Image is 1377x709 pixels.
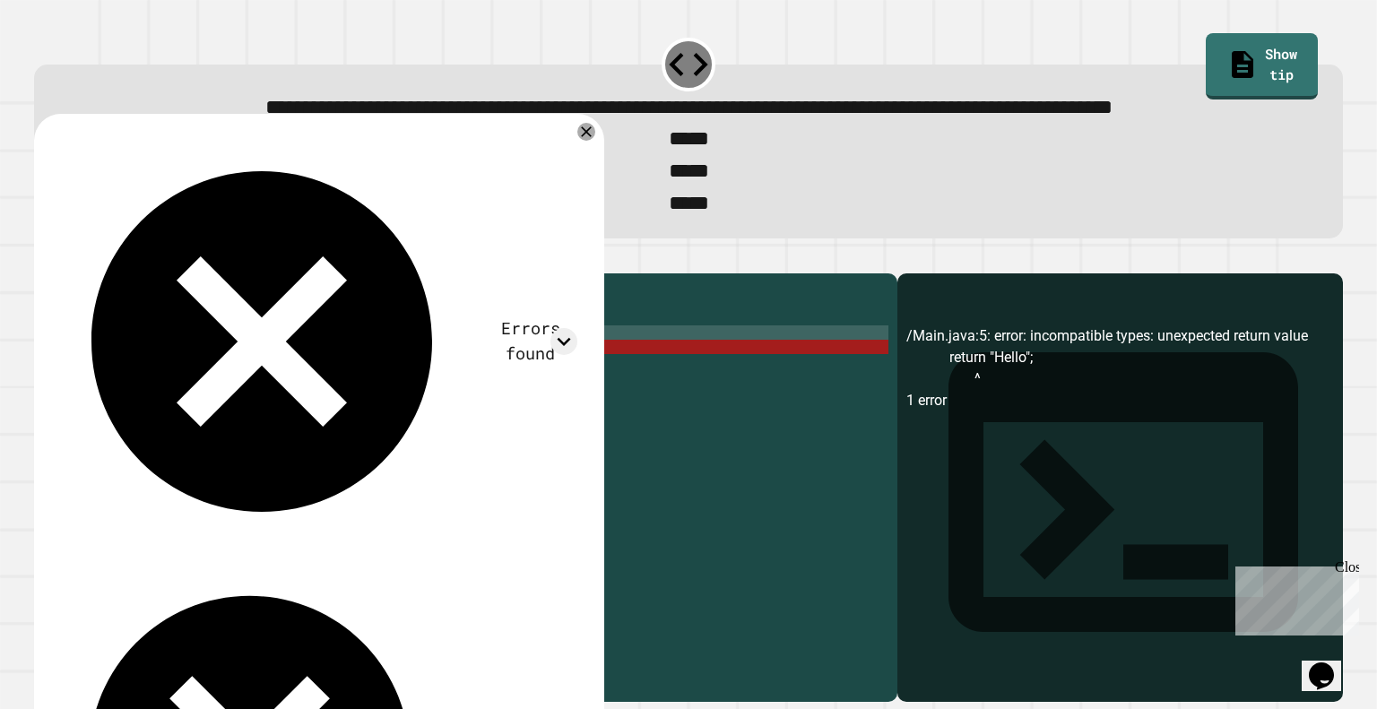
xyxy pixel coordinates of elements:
[484,316,577,366] div: Errors found
[1206,33,1319,100] a: Show tip
[906,325,1333,702] div: /Main.java:5: error: incompatible types: unexpected return value return "Hello"; ^ 1 error
[1302,637,1359,691] iframe: chat widget
[7,7,124,114] div: Chat with us now!Close
[1228,559,1359,636] iframe: chat widget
